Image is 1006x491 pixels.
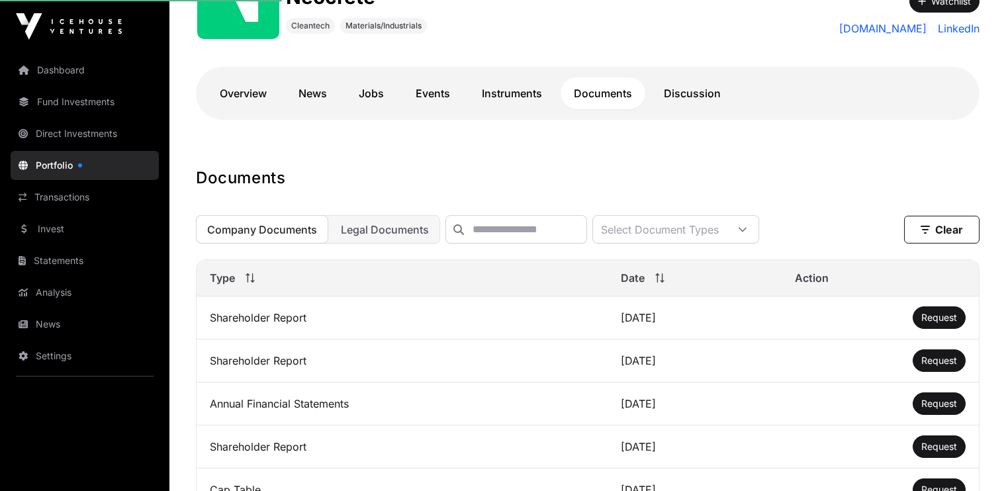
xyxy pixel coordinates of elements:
[921,398,957,409] span: Request
[341,223,429,236] span: Legal Documents
[11,310,159,339] a: News
[608,425,782,469] td: [DATE]
[921,354,957,367] a: Request
[933,21,980,36] a: LinkedIn
[561,77,645,109] a: Documents
[291,21,330,31] span: Cleantech
[940,427,1006,491] iframe: Chat Widget
[16,13,122,40] img: Icehouse Ventures Logo
[11,119,159,148] a: Direct Investments
[11,183,159,212] a: Transactions
[921,312,957,323] span: Request
[795,270,829,286] span: Action
[608,296,782,339] td: [DATE]
[206,77,969,109] nav: Tabs
[345,21,422,31] span: Materials/Industrials
[196,167,980,189] h1: Documents
[197,382,608,425] td: Annual Financial Statements
[921,355,957,366] span: Request
[11,151,159,180] a: Portfolio
[11,56,159,85] a: Dashboard
[11,341,159,371] a: Settings
[621,270,645,286] span: Date
[913,306,966,329] button: Request
[904,216,980,244] button: Clear
[651,77,734,109] a: Discussion
[921,440,957,453] a: Request
[285,77,340,109] a: News
[921,311,957,324] a: Request
[210,270,235,286] span: Type
[330,215,440,244] button: Legal Documents
[608,339,782,382] td: [DATE]
[206,77,280,109] a: Overview
[608,382,782,425] td: [DATE]
[913,349,966,372] button: Request
[913,435,966,458] button: Request
[469,77,555,109] a: Instruments
[11,278,159,307] a: Analysis
[11,246,159,275] a: Statements
[197,296,608,339] td: Shareholder Report
[839,21,927,36] a: [DOMAIN_NAME]
[197,339,608,382] td: Shareholder Report
[913,392,966,415] button: Request
[197,425,608,469] td: Shareholder Report
[207,223,317,236] span: Company Documents
[196,215,328,244] button: Company Documents
[921,441,957,452] span: Request
[11,214,159,244] a: Invest
[345,77,397,109] a: Jobs
[11,87,159,116] a: Fund Investments
[593,216,727,243] div: Select Document Types
[402,77,463,109] a: Events
[921,397,957,410] a: Request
